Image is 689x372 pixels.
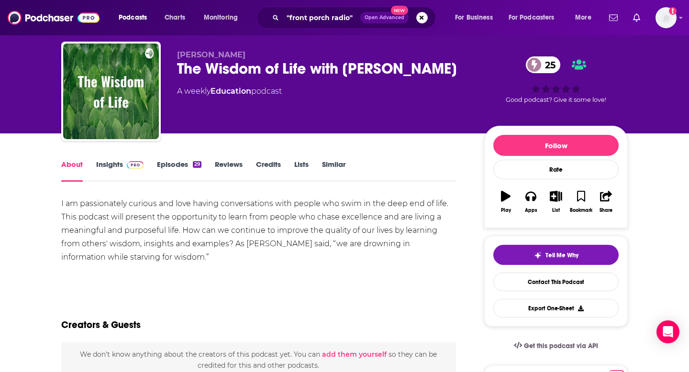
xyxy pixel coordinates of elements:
[165,11,185,24] span: Charts
[8,9,100,27] img: Podchaser - Follow, Share and Rate Podcasts
[568,185,593,219] button: Bookmark
[552,208,560,213] div: List
[283,10,360,25] input: Search podcasts, credits, & more...
[493,273,619,291] a: Contact This Podcast
[605,10,622,26] a: Show notifications dropdown
[391,6,408,15] span: New
[211,87,251,96] a: Education
[493,245,619,265] button: tell me why sparkleTell Me Why
[526,56,560,73] a: 25
[157,160,201,182] a: Episodes29
[322,160,345,182] a: Similar
[365,15,404,20] span: Open Advanced
[158,10,191,25] a: Charts
[575,11,591,24] span: More
[501,208,511,213] div: Play
[455,11,493,24] span: For Business
[215,160,243,182] a: Reviews
[669,7,677,15] svg: Add a profile image
[61,197,456,264] div: I am passionately curious and love having conversations with people who swim in the deep end of l...
[360,12,409,23] button: Open AdvancedNew
[535,56,560,73] span: 25
[193,161,201,168] div: 29
[656,7,677,28] img: User Profile
[493,185,518,219] button: Play
[177,86,282,97] div: A weekly podcast
[629,10,644,26] a: Show notifications dropdown
[177,50,245,59] span: [PERSON_NAME]
[600,208,612,213] div: Share
[545,252,578,259] span: Tell Me Why
[119,11,147,24] span: Podcasts
[197,10,250,25] button: open menu
[266,7,445,29] div: Search podcasts, credits, & more...
[204,11,238,24] span: Monitoring
[570,208,592,213] div: Bookmark
[534,252,542,259] img: tell me why sparkle
[506,334,606,358] a: Get this podcast via API
[493,299,619,317] button: Export One-Sheet
[484,50,628,109] div: 25Good podcast? Give it some love!
[656,7,677,28] button: Show profile menu
[568,10,603,25] button: open menu
[96,160,144,182] a: InsightsPodchaser Pro
[322,350,387,358] button: add them yourself
[656,7,677,28] span: Logged in as megcassidy
[294,160,309,182] a: Lists
[80,350,437,369] span: We don't know anything about the creators of this podcast yet . You can so they can be credited f...
[656,320,679,343] div: Open Intercom Messenger
[61,160,83,182] a: About
[112,10,159,25] button: open menu
[61,319,141,331] h2: Creators & Guests
[493,135,619,156] button: Follow
[525,208,537,213] div: Apps
[544,185,568,219] button: List
[256,160,281,182] a: Credits
[493,160,619,179] div: Rate
[448,10,505,25] button: open menu
[594,185,619,219] button: Share
[518,185,543,219] button: Apps
[127,161,144,169] img: Podchaser Pro
[63,44,159,139] img: The Wisdom of Life with Chad Stoloff
[506,96,606,103] span: Good podcast? Give it some love!
[502,10,568,25] button: open menu
[509,11,555,24] span: For Podcasters
[524,342,598,350] span: Get this podcast via API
